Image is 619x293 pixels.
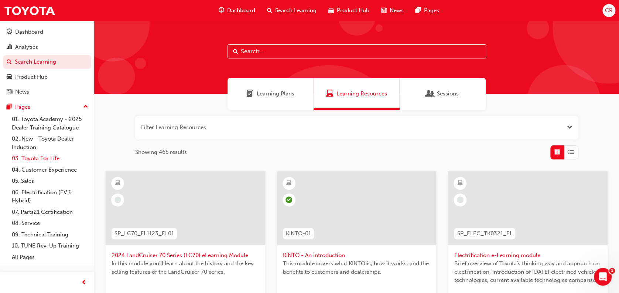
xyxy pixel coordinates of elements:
a: 04. Customer Experience [9,164,91,176]
span: Dashboard [227,6,255,15]
a: 03. Toyota For Life [9,153,91,164]
span: learningRecordVerb_PASS-icon [285,196,292,203]
span: Search Learning [275,6,317,15]
a: 05. Sales [9,175,91,187]
button: DashboardAnalyticsSearch LearningProduct HubNews [3,24,91,100]
iframe: Intercom live chat [594,268,612,286]
span: prev-icon [81,278,87,287]
span: chart-icon [7,44,12,51]
span: 2024 LandCruiser 70 Series (LC70) eLearning Module [112,251,259,260]
span: KINTO-01 [286,229,311,238]
span: Grid [554,148,560,156]
span: pages-icon [7,104,12,111]
a: pages-iconPages [410,3,445,18]
span: pages-icon [415,6,421,15]
button: CR [602,4,615,17]
span: Showing 465 results [135,148,187,156]
span: Brief overview of Toyota’s thinking way and approach on electrification, introduction of [DATE] e... [454,259,602,284]
span: List [568,148,574,156]
a: Learning PlansLearning Plans [228,78,314,110]
span: Search [233,47,238,56]
span: search-icon [7,59,12,65]
a: guage-iconDashboard [213,3,261,18]
span: SP_ELEC_TK0321_EL [457,229,512,238]
a: 07. Parts21 Certification [9,206,91,218]
span: Sessions [427,90,434,98]
span: news-icon [7,89,12,95]
a: 01. Toyota Academy - 2025 Dealer Training Catalogue [9,114,91,133]
div: Product Hub [15,73,48,81]
span: Learning Plans [246,90,254,98]
span: guage-icon [219,6,224,15]
a: Product Hub [3,70,91,84]
span: Sessions [437,90,459,98]
span: This module covers what KINTO is, how it works, and the benefits to customers and dealerships. [283,259,431,276]
span: search-icon [267,6,272,15]
div: Dashboard [15,28,43,36]
button: Pages [3,100,91,114]
span: learningRecordVerb_NONE-icon [114,196,121,203]
button: Open the filter [567,123,572,132]
div: Pages [15,103,30,111]
span: Learning Resources [336,90,387,98]
span: Electrification e-Learning module [454,251,602,260]
a: news-iconNews [375,3,410,18]
span: guage-icon [7,29,12,36]
a: 10. TUNE Rev-Up Training [9,240,91,252]
span: KINTO - An introduction [283,251,431,260]
a: Learning ResourcesLearning Resources [314,78,400,110]
img: Trak [4,2,55,19]
span: SP_LC70_FL1123_EL01 [114,229,174,238]
span: CR [605,6,613,15]
a: Analytics [3,40,91,54]
div: News [15,88,29,96]
a: All Pages [9,252,91,263]
span: Pages [424,6,439,15]
span: news-icon [381,6,387,15]
span: up-icon [83,102,88,112]
a: Dashboard [3,25,91,39]
a: Search Learning [3,55,91,69]
span: learningRecordVerb_NONE-icon [457,196,464,203]
span: car-icon [7,74,12,81]
a: News [3,85,91,99]
a: 08. Service [9,218,91,229]
a: 06. Electrification (EV & Hybrid) [9,187,91,206]
span: learningResourceType_ELEARNING-icon [286,178,291,188]
span: learningResourceType_ELEARNING-icon [115,178,120,188]
input: Search... [228,44,486,58]
span: In this module you'll learn about the history and the key selling features of the LandCruiser 70 ... [112,259,259,276]
a: search-iconSearch Learning [261,3,322,18]
span: Learning Plans [257,90,294,98]
span: car-icon [328,6,334,15]
a: 02. New - Toyota Dealer Induction [9,133,91,153]
span: Learning Resources [326,90,334,98]
span: News [390,6,404,15]
span: 1 [609,268,615,274]
div: Analytics [15,43,38,51]
a: SessionsSessions [400,78,486,110]
a: car-iconProduct Hub [322,3,375,18]
span: learningResourceType_ELEARNING-icon [458,178,463,188]
a: 09. Technical Training [9,229,91,240]
span: Product Hub [337,6,369,15]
